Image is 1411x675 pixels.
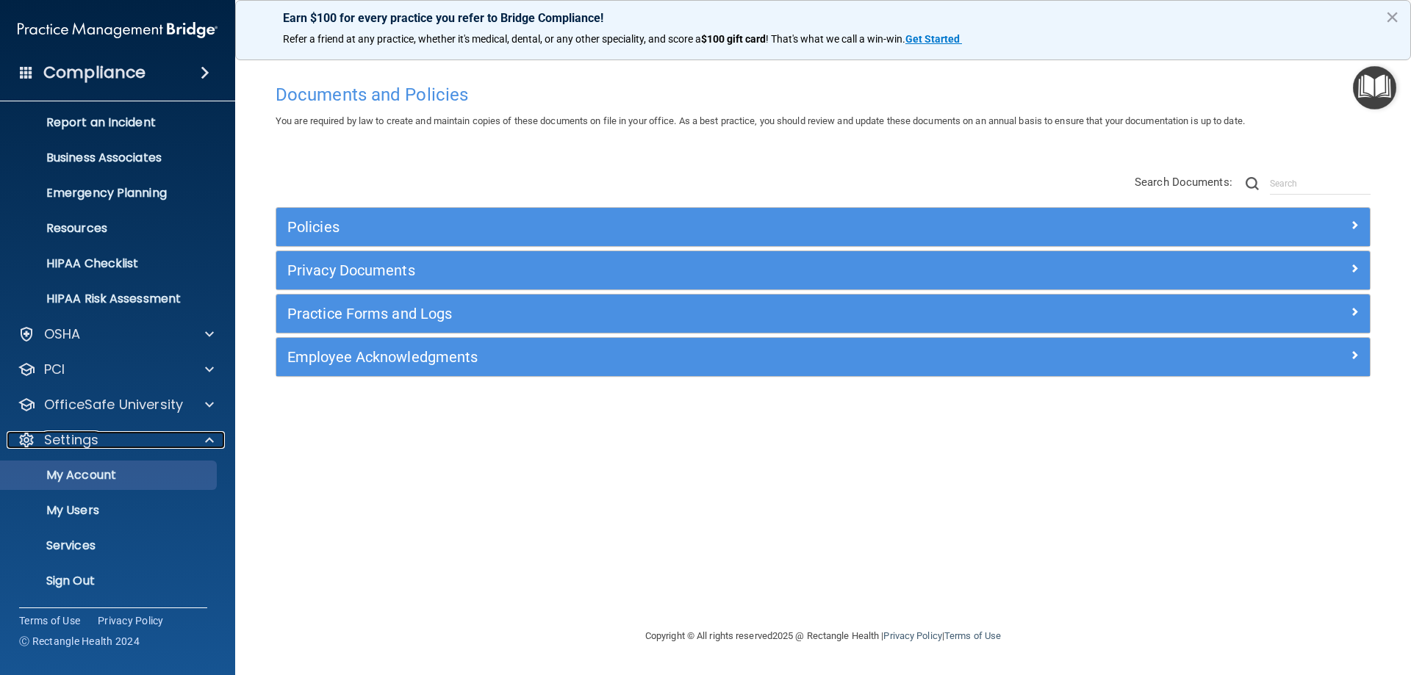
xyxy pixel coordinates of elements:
span: ! That's what we call a win-win. [766,33,905,45]
a: PCI [18,361,214,378]
a: Practice Forms and Logs [287,302,1359,325]
span: Refer a friend at any practice, whether it's medical, dental, or any other speciality, and score a [283,33,701,45]
p: Settings [44,431,98,449]
strong: $100 gift card [701,33,766,45]
p: Emergency Planning [10,186,210,201]
p: Sign Out [10,574,210,588]
h4: Documents and Policies [276,85,1371,104]
a: Terms of Use [944,630,1001,641]
a: Employee Acknowledgments [287,345,1359,369]
a: Privacy Documents [287,259,1359,282]
a: OSHA [18,325,214,343]
h4: Compliance [43,62,146,83]
a: Get Started [905,33,962,45]
p: Business Associates [10,151,210,165]
h5: Practice Forms and Logs [287,306,1085,322]
p: Report an Incident [10,115,210,130]
p: HIPAA Checklist [10,256,210,271]
h5: Privacy Documents [287,262,1085,278]
span: You are required by law to create and maintain copies of these documents on file in your office. ... [276,115,1245,126]
p: Services [10,538,210,553]
p: PCI [44,361,65,378]
p: Earn $100 for every practice you refer to Bridge Compliance! [283,11,1363,25]
a: Terms of Use [19,613,80,628]
div: Copyright © All rights reserved 2025 @ Rectangle Health | | [555,613,1091,660]
h5: Policies [287,219,1085,235]
a: Settings [18,431,214,449]
a: Privacy Policy [883,630,941,641]
a: Policies [287,215,1359,239]
strong: Get Started [905,33,960,45]
p: Resources [10,221,210,236]
input: Search [1270,173,1371,195]
p: OfficeSafe University [44,396,183,414]
button: Open Resource Center [1353,66,1396,109]
span: Search Documents: [1135,176,1232,189]
span: Ⓒ Rectangle Health 2024 [19,634,140,649]
p: OSHA [44,325,81,343]
p: My Users [10,503,210,518]
a: Privacy Policy [98,613,164,628]
button: Close [1385,5,1399,29]
h5: Employee Acknowledgments [287,349,1085,365]
p: HIPAA Risk Assessment [10,292,210,306]
p: My Account [10,468,210,483]
img: ic-search.3b580494.png [1246,177,1259,190]
img: PMB logo [18,15,218,45]
a: OfficeSafe University [18,396,214,414]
